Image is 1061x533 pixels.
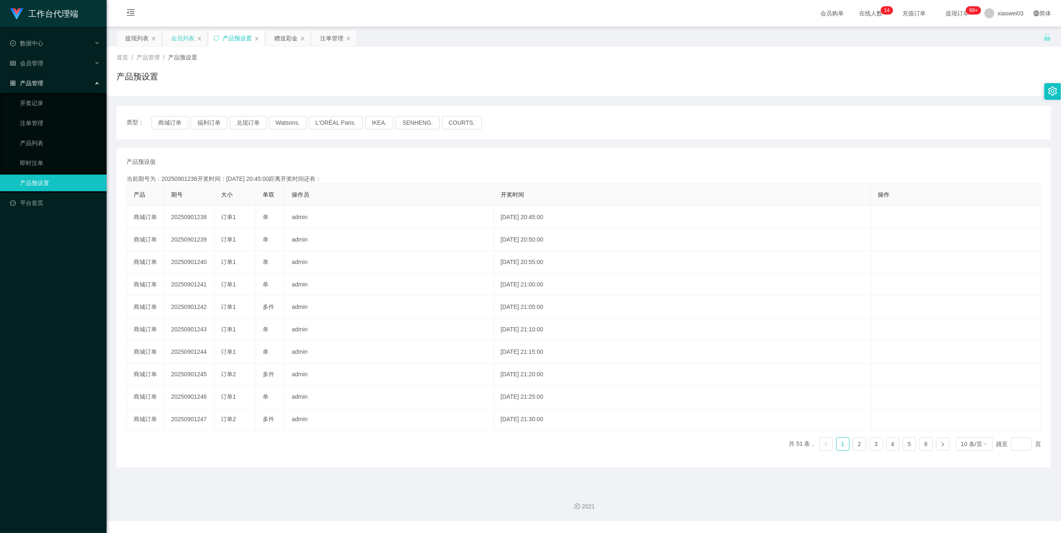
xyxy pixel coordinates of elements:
span: 产品预设值 [127,158,156,166]
div: 赠送彩金 [274,30,298,46]
span: 订单1 [221,393,236,400]
li: 共 51 条， [789,437,816,451]
td: admin [285,206,494,229]
li: 5 [903,437,916,451]
td: admin [285,363,494,386]
i: 图标: sync [214,35,219,41]
td: 商城订单 [127,296,164,318]
button: 兑现订单 [230,116,266,129]
li: 下一页 [936,437,949,451]
div: 注单管理 [320,30,343,46]
td: 20250901244 [164,341,214,363]
span: 订单1 [221,236,236,243]
i: 图标: check-circle-o [10,40,16,46]
a: 产品列表 [20,135,100,151]
td: 20250901246 [164,386,214,408]
i: 图标: down [983,442,988,447]
td: admin [285,386,494,408]
h1: 工作台代理端 [28,0,78,27]
i: 图标: left [824,442,829,447]
li: 4 [886,437,899,451]
span: 多件 [263,304,274,310]
td: [DATE] 20:55:00 [494,251,871,274]
a: 工作台代理端 [10,10,78,17]
a: 即时注单 [20,155,100,171]
td: 商城订单 [127,318,164,341]
i: 图标: appstore-o [10,80,16,86]
div: 当前期号为：20250901238开奖时间：[DATE] 20:45:00距离开奖时间还有： [127,175,1041,183]
a: 注单管理 [20,115,100,131]
td: 20250901247 [164,408,214,431]
span: 产品 [134,191,145,198]
td: 20250901238 [164,206,214,229]
img: logo.9652507e.png [10,8,23,20]
div: 产品预设置 [223,30,252,46]
td: 20250901245 [164,363,214,386]
td: [DATE] 21:15:00 [494,341,871,363]
span: 订单1 [221,281,236,288]
td: 20250901242 [164,296,214,318]
div: 提现列表 [125,30,149,46]
i: 图标: unlock [1044,34,1051,41]
td: [DATE] 21:25:00 [494,386,871,408]
li: 3 [870,437,883,451]
a: 开奖记录 [20,95,100,111]
td: admin [285,229,494,251]
button: Watsons. [269,116,306,129]
td: admin [285,318,494,341]
a: 3 [870,438,882,450]
span: 订单2 [221,371,236,378]
span: 类型： [127,116,152,129]
i: 图标: setting [1048,86,1057,96]
h1: 产品预设置 [117,70,158,83]
i: 图标: table [10,60,16,66]
span: 会员管理 [10,60,43,67]
span: 多件 [263,416,274,422]
sup: 1049 [966,6,981,15]
td: [DATE] 20:45:00 [494,206,871,229]
td: 商城订单 [127,251,164,274]
td: admin [285,274,494,296]
span: 期号 [171,191,183,198]
span: 开奖时间 [501,191,524,198]
a: 2 [853,438,866,450]
span: 单 [263,281,268,288]
td: admin [285,341,494,363]
li: 上一页 [820,437,833,451]
span: 单 [263,214,268,220]
button: COURTS. [442,116,482,129]
span: 单 [263,259,268,265]
div: 跳至 页 [996,437,1041,451]
td: 商城订单 [127,229,164,251]
button: 福利订单 [191,116,227,129]
li: 1 [836,437,850,451]
i: 图标: close [197,36,202,41]
td: [DATE] 21:05:00 [494,296,871,318]
span: 单 [263,326,268,333]
span: 产品管理 [10,80,43,86]
td: 20250901243 [164,318,214,341]
button: SENHENG. [396,116,440,129]
td: 20250901241 [164,274,214,296]
span: 大小 [221,191,233,198]
td: [DATE] 21:20:00 [494,363,871,386]
span: 多件 [263,371,274,378]
td: 商城订单 [127,206,164,229]
a: 6 [920,438,932,450]
td: [DATE] 20:50:00 [494,229,871,251]
button: 商城订单 [152,116,188,129]
button: L'ORÉAL Paris. [309,116,363,129]
span: 在线人数 [855,10,887,16]
td: 商城订单 [127,341,164,363]
button: IKEA. [365,116,393,129]
i: 图标: close [151,36,156,41]
td: admin [285,408,494,431]
span: 操作员 [292,191,309,198]
div: 2021 [113,502,1054,511]
td: admin [285,296,494,318]
span: 订单1 [221,214,236,220]
span: 单 [263,236,268,243]
div: 10 条/页 [961,438,982,450]
span: / [163,54,165,61]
